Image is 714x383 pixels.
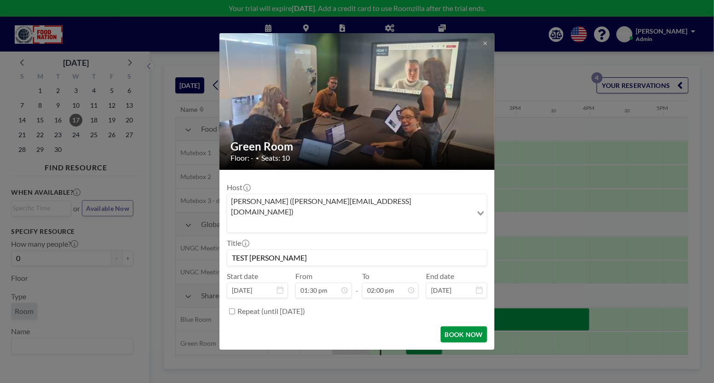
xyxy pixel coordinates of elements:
label: End date [426,272,454,281]
span: Seats: 10 [261,153,290,162]
div: Search for option [227,194,487,232]
span: Floor: - [230,153,253,162]
label: Host [227,183,250,192]
label: Start date [227,272,258,281]
span: - [356,275,358,295]
input: Search for option [228,219,472,231]
label: From [295,272,312,281]
span: [PERSON_NAME] ([PERSON_NAME][EMAIL_ADDRESS][DOMAIN_NAME]) [229,196,471,217]
label: Repeat (until [DATE]) [237,307,305,316]
button: BOOK NOW [441,326,487,342]
label: To [362,272,369,281]
h2: Green Room [230,139,484,153]
label: Title [227,238,248,248]
span: • [256,155,259,162]
input: Malene's reservation [227,250,487,266]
